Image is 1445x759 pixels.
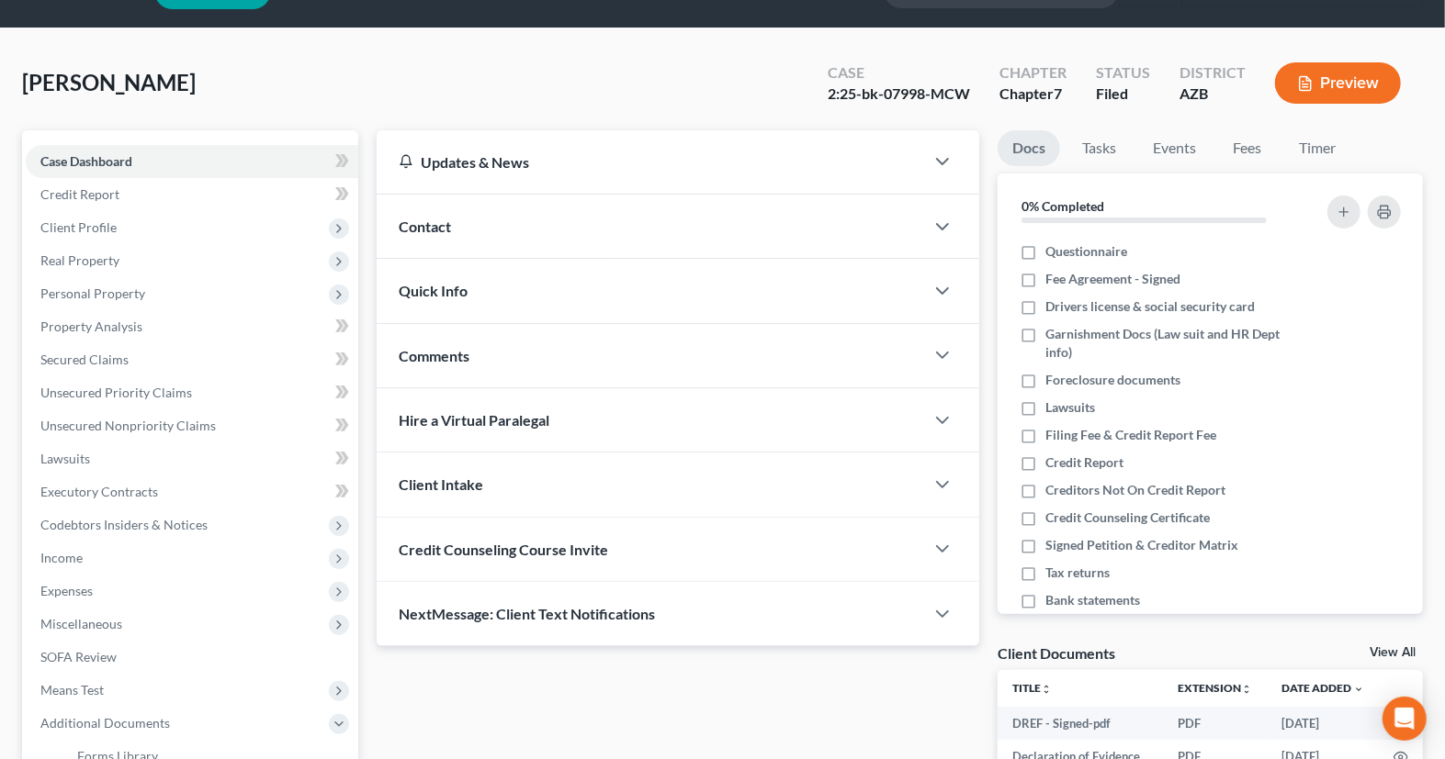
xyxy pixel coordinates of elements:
[1041,684,1052,695] i: unfold_more
[1045,564,1110,582] span: Tax returns
[26,442,358,475] a: Lawsuits
[399,218,451,235] span: Contact
[1180,84,1246,105] div: AZB
[40,517,208,532] span: Codebtors Insiders & Notices
[40,616,122,631] span: Miscellaneous
[40,715,170,731] span: Additional Documents
[1383,697,1427,741] div: Open Intercom Messenger
[1045,242,1127,261] span: Questionnaire
[26,343,358,376] a: Secured Claims
[1045,270,1180,288] span: Fee Agreement - Signed
[26,178,358,211] a: Credit Report
[26,641,358,674] a: SOFA Review
[40,418,216,433] span: Unsecured Nonpriority Claims
[1284,130,1350,166] a: Timer
[40,219,117,235] span: Client Profile
[999,84,1067,105] div: Chapter
[1281,681,1364,695] a: Date Added expand_more
[828,62,970,84] div: Case
[40,484,158,499] span: Executory Contracts
[1180,62,1246,84] div: District
[40,318,142,334] span: Property Analysis
[1045,426,1216,444] span: Filing Fee & Credit Report Fee
[998,643,1115,663] div: Client Documents
[1163,707,1267,740] td: PDF
[1067,130,1131,166] a: Tasks
[1045,453,1123,472] span: Credit Report
[40,285,145,301] span: Personal Property
[1012,681,1052,695] a: Titleunfold_more
[40,649,117,664] span: SOFA Review
[1096,84,1150,105] div: Filed
[40,583,93,598] span: Expenses
[1045,591,1140,609] span: Bank statements
[1045,297,1255,316] span: Drivers license & social security card
[998,707,1163,740] td: DREF - Signed-pdf
[399,605,655,622] span: NextMessage: Client Text Notifications
[1370,646,1416,659] a: View All
[1022,198,1104,214] strong: 0% Completed
[22,69,196,95] span: [PERSON_NAME]
[40,550,83,565] span: Income
[26,310,358,343] a: Property Analysis
[999,62,1067,84] div: Chapter
[26,475,358,508] a: Executory Contracts
[1178,681,1252,695] a: Extensionunfold_more
[1045,325,1301,362] span: Garnishment Docs (Law suit and HR Dept info)
[1045,508,1210,527] span: Credit Counseling Certificate
[40,385,192,400] span: Unsecured Priority Claims
[399,282,468,299] span: Quick Info
[1045,371,1180,389] span: Foreclosure documents
[1045,481,1225,499] span: Creditors Not On Credit Report
[399,152,902,172] div: Updates & News
[998,130,1060,166] a: Docs
[40,682,104,698] span: Means Test
[1045,398,1095,417] span: Lawsuits
[1353,684,1364,695] i: expand_more
[828,84,970,105] div: 2:25-bk-07998-MCW
[1045,536,1238,554] span: Signed Petition & Creditor Matrix
[1096,62,1150,84] div: Status
[40,352,129,367] span: Secured Claims
[1275,62,1401,104] button: Preview
[1267,707,1379,740] td: [DATE]
[40,451,90,466] span: Lawsuits
[26,145,358,178] a: Case Dashboard
[1138,130,1211,166] a: Events
[40,186,119,202] span: Credit Report
[26,376,358,409] a: Unsecured Priority Claims
[399,347,469,364] span: Comments
[399,411,549,429] span: Hire a Virtual Paralegal
[399,541,608,558] span: Credit Counseling Course Invite
[399,475,483,493] span: Client Intake
[1241,684,1252,695] i: unfold_more
[40,252,119,268] span: Real Property
[26,409,358,442] a: Unsecured Nonpriority Claims
[1218,130,1277,166] a: Fees
[40,153,132,169] span: Case Dashboard
[1054,84,1062,102] span: 7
